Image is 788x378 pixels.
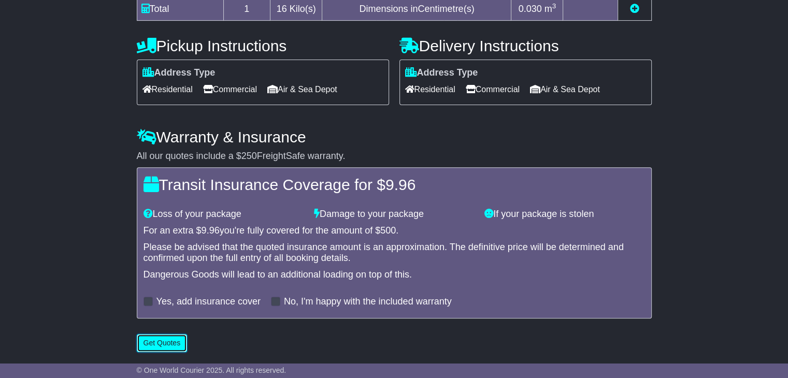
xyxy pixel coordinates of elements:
div: All our quotes include a $ FreightSafe warranty. [137,151,652,162]
span: © One World Courier 2025. All rights reserved. [137,366,286,374]
span: m [545,4,556,14]
span: Commercial [203,81,257,97]
span: Residential [142,81,193,97]
span: 0.030 [519,4,542,14]
span: 9.96 [385,176,416,193]
div: Dangerous Goods will lead to an additional loading on top of this. [144,269,645,281]
div: Damage to your package [309,209,479,220]
div: Loss of your package [138,209,309,220]
span: 9.96 [202,225,220,236]
button: Get Quotes [137,334,188,352]
label: No, I'm happy with the included warranty [284,296,452,308]
a: Add new item [630,4,639,14]
label: Address Type [142,67,216,79]
h4: Warranty & Insurance [137,128,652,146]
span: Residential [405,81,455,97]
h4: Delivery Instructions [399,37,652,54]
span: 250 [241,151,257,161]
h4: Pickup Instructions [137,37,389,54]
span: Air & Sea Depot [530,81,600,97]
label: Address Type [405,67,478,79]
div: If your package is stolen [479,209,650,220]
span: Commercial [466,81,520,97]
h4: Transit Insurance Coverage for $ [144,176,645,193]
label: Yes, add insurance cover [156,296,261,308]
div: Please be advised that the quoted insurance amount is an approximation. The definitive price will... [144,242,645,264]
span: Air & Sea Depot [267,81,337,97]
sup: 3 [552,2,556,10]
div: For an extra $ you're fully covered for the amount of $ . [144,225,645,237]
span: 16 [277,4,287,14]
span: 500 [380,225,396,236]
